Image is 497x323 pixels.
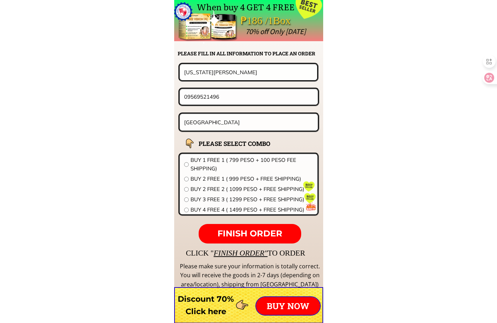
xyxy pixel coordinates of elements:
input: Phone number [182,89,315,104]
span: BUY 2 FREE 2 ( 1099 PESO + FREE SHIPPING) [190,185,313,193]
p: BUY NOW [256,297,320,315]
span: FINISH ORDER" [214,249,267,257]
h2: PLEASE SELECT COMBO [199,139,288,148]
span: BUY 4 FREE 4 ( 1499 PESO + FREE SHIPPING) [190,206,313,214]
h3: Discount 70% Click here [174,293,238,318]
input: Address [182,114,316,131]
span: BUY 2 FREE 1 ( 999 PESO + FREE SHIPPING) [190,175,313,183]
h2: PLEASE FILL IN ALL INFORMATION TO PLACE AN ORDER [178,50,322,58]
div: ₱186 /1Box [241,12,311,29]
div: 70% off Only [DATE] [245,26,464,38]
span: BUY 3 FREE 3 ( 1299 PESO + FREE SHIPPING) [190,195,313,204]
span: BUY 1 FREE 1 ( 799 PESO + 100 PESO FEE SHIPPING) [190,156,313,173]
span: FINISH ORDER [217,228,282,239]
div: Please make sure your information is totally correct. You will receive the goods in 2-7 days (dep... [179,262,321,289]
input: Your name [182,64,315,80]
